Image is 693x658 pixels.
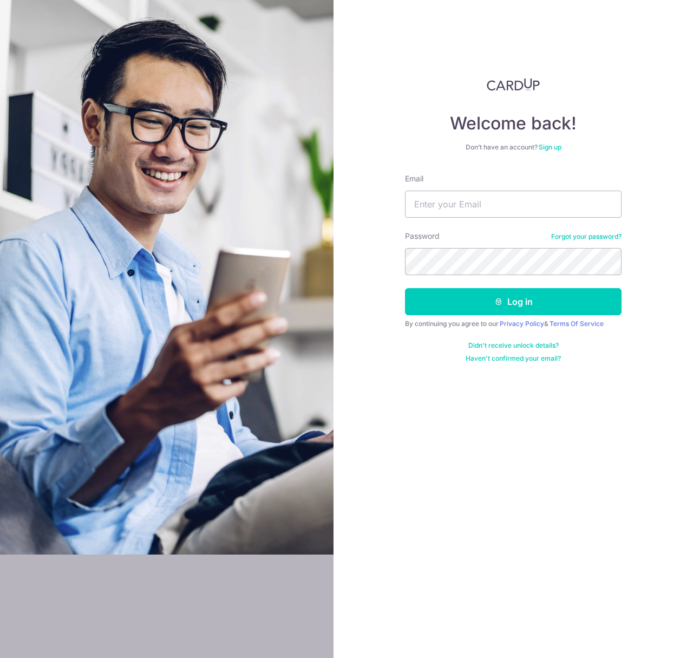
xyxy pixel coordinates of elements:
button: Log in [405,288,622,315]
a: Privacy Policy [500,320,544,328]
a: Haven't confirmed your email? [466,354,561,363]
a: Terms Of Service [550,320,604,328]
h4: Welcome back! [405,113,622,134]
a: Didn't receive unlock details? [468,341,559,350]
label: Email [405,173,423,184]
div: By continuing you agree to our & [405,320,622,328]
img: CardUp Logo [487,78,540,91]
label: Password [405,231,440,242]
a: Forgot your password? [551,232,622,241]
a: Sign up [539,143,561,151]
div: Don’t have an account? [405,143,622,152]
input: Enter your Email [405,191,622,218]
